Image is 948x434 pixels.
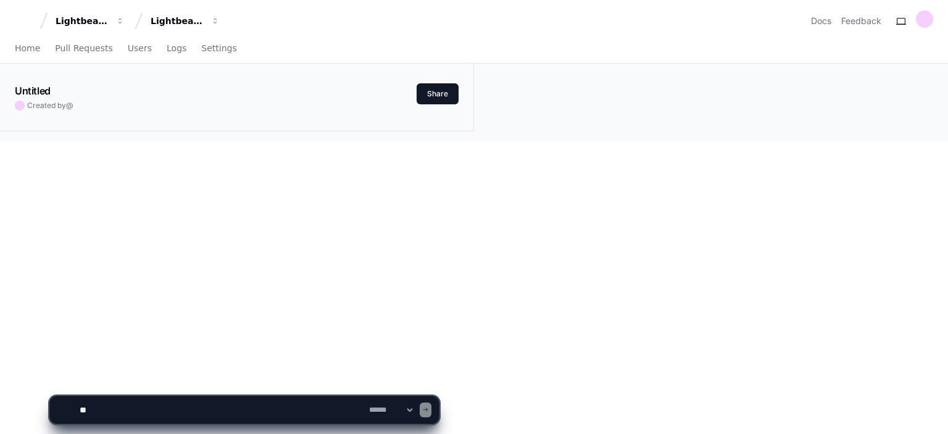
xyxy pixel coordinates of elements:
[201,35,236,63] a: Settings
[167,35,186,63] a: Logs
[15,35,40,63] a: Home
[15,83,51,98] h1: Untitled
[51,10,130,32] button: Lightbeam Health
[201,44,236,52] span: Settings
[27,101,73,111] span: Created by
[66,101,73,110] span: @
[841,15,881,27] button: Feedback
[128,35,152,63] a: Users
[55,44,112,52] span: Pull Requests
[811,15,831,27] a: Docs
[417,83,459,104] button: Share
[55,35,112,63] a: Pull Requests
[128,44,152,52] span: Users
[15,44,40,52] span: Home
[146,10,225,32] button: Lightbeam Health Solutions
[167,44,186,52] span: Logs
[151,15,204,27] div: Lightbeam Health Solutions
[56,15,109,27] div: Lightbeam Health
